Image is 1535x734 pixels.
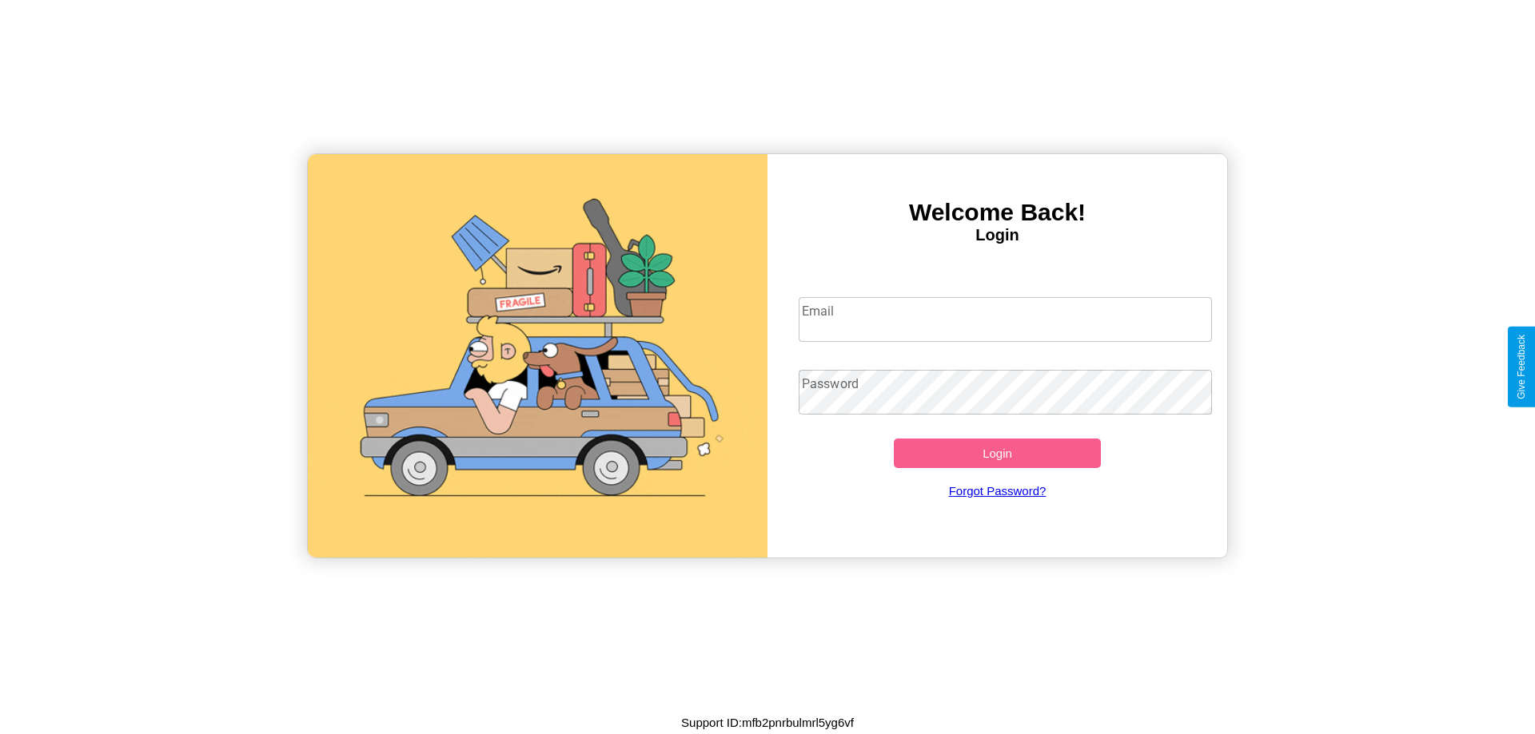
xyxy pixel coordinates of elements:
[894,438,1101,468] button: Login
[791,468,1205,514] a: Forgot Password?
[681,712,854,733] p: Support ID: mfb2pnrbulmrl5yg6vf
[767,226,1227,244] h4: Login
[767,199,1227,226] h3: Welcome Back!
[1516,335,1527,399] div: Give Feedback
[308,154,767,557] img: gif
